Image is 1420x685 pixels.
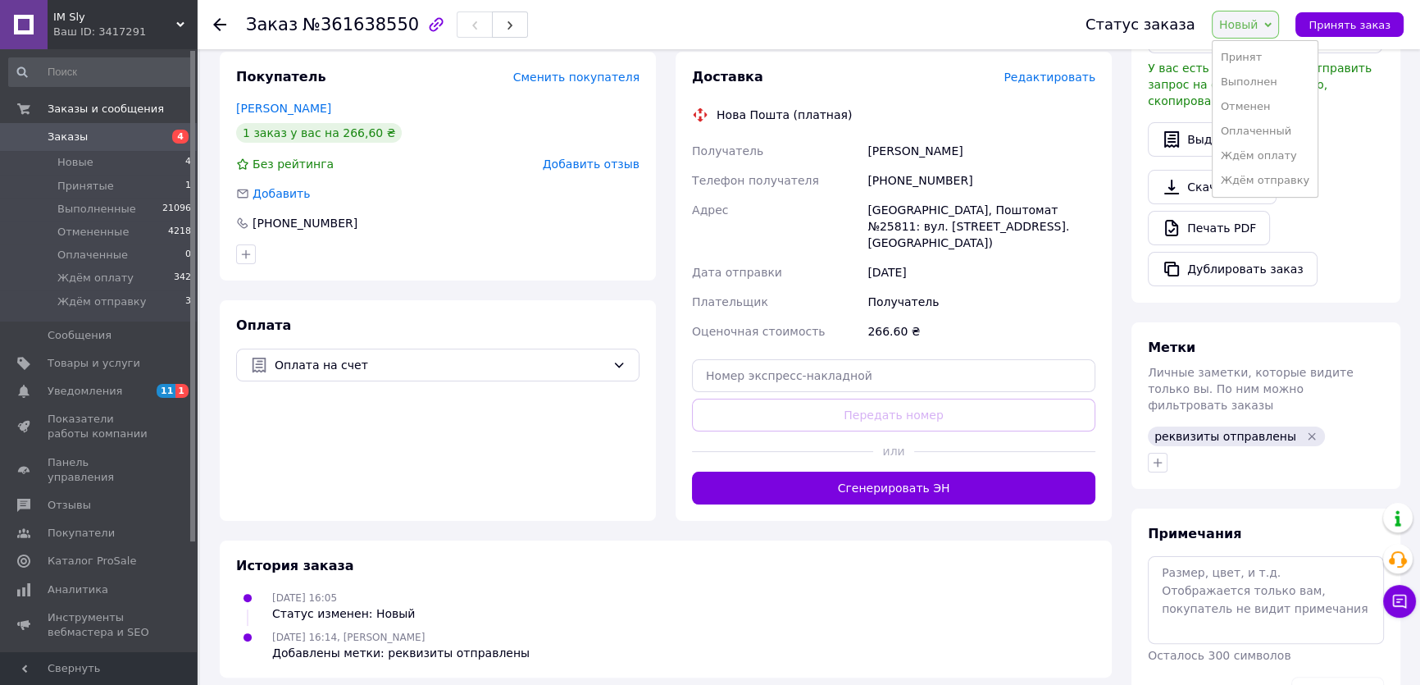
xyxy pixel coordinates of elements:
span: Новый [1219,18,1258,31]
span: Доставка [692,69,763,84]
li: Ждём отправку [1213,168,1318,193]
span: Каталог ProSale [48,554,136,569]
span: Метки [1148,340,1195,355]
div: Получатель [864,287,1099,317]
span: Товары и услуги [48,356,140,371]
a: Печать PDF [1148,211,1270,245]
div: [PHONE_NUMBER] [864,166,1099,195]
span: Принятые [57,179,114,194]
li: Ждём оплату [1213,144,1318,168]
span: Сменить покупателя [513,71,639,84]
input: Поиск [8,57,193,87]
li: Принят [1213,45,1318,70]
span: 21096 [162,202,191,217]
span: [DATE] 16:05 [272,592,337,604]
span: Покупатели [48,526,115,541]
span: Принять заказ [1308,19,1390,31]
span: Редактировать [1004,71,1095,84]
span: реквизиты отправлены [1154,430,1296,443]
span: Отзывы [48,498,91,513]
span: №361638550 [303,15,419,34]
span: 4 [185,155,191,170]
span: Без рейтинга [253,158,334,171]
div: [PHONE_NUMBER] [251,215,359,231]
span: История заказа [236,558,354,573]
span: Адрес [692,203,728,217]
span: 342 [174,271,191,285]
a: [PERSON_NAME] [236,102,331,115]
span: Оценочная стоимость [692,325,826,338]
span: Отмененные [57,225,129,240]
span: Добавить [253,187,310,200]
span: Телефон получателя [692,174,819,187]
span: Примечания [1148,526,1241,541]
span: 1 [175,384,189,398]
span: Плательщик [692,295,768,308]
span: Ждём отправку [57,295,146,309]
span: Дата отправки [692,266,782,279]
div: [DATE] [864,258,1099,287]
span: Уведомления [48,384,122,399]
span: 0 [185,248,191,263]
li: Выполнен [1213,70,1318,94]
a: Скачать PDF [1148,170,1277,204]
li: Оплаченный [1213,119,1318,144]
div: Статус заказа [1085,16,1195,33]
div: Нова Пошта (платная) [712,107,856,123]
span: Выполненные [57,202,136,217]
span: 4 [172,130,189,144]
div: [PERSON_NAME] [864,136,1099,166]
span: Панель управления [48,455,152,485]
span: Сообщения [48,328,112,343]
span: Оплата на счет [275,356,606,374]
span: [DATE] 16:14, [PERSON_NAME] [272,632,425,643]
button: Принять заказ [1295,12,1404,37]
button: Выдать чек [1148,122,1271,157]
span: Личные заметки, которые видите только вы. По ним можно фильтровать заказы [1148,366,1354,412]
div: 266.60 ₴ [864,317,1099,346]
span: 3 [185,295,191,309]
span: Покупатель [236,69,325,84]
span: Заказ [246,15,298,34]
span: Инструменты вебмастера и SEO [48,610,152,640]
span: Аналитика [48,582,108,597]
span: Показатели работы компании [48,412,152,441]
span: или [873,443,913,459]
span: Оплата [236,317,291,333]
span: Осталось 300 символов [1148,649,1290,662]
span: 4218 [168,225,191,240]
span: Добавить отзыв [543,158,639,171]
span: IM Sly [53,10,176,25]
div: Вернуться назад [213,16,226,33]
div: Ваш ID: 3417291 [53,25,197,39]
span: Ждём оплату [57,271,134,285]
span: Новые [57,155,93,170]
span: Получатель [692,144,763,158]
span: У вас есть 30 дней, чтобы отправить запрос на отзыв покупателю, скопировав ссылку. [1148,62,1372,107]
span: 1 [185,179,191,194]
button: Чат с покупателем [1383,585,1416,618]
input: Номер экспресс-накладной [692,359,1095,392]
li: Отменен [1213,94,1318,119]
span: Заказы и сообщения [48,102,164,116]
div: Статус изменен: Новый [272,605,415,622]
div: Добавлены метки: реквизиты отправлены [272,645,530,661]
svg: Удалить метку [1305,430,1318,443]
div: [GEOGRAPHIC_DATA], Поштомат №25811: вул. [STREET_ADDRESS]. [GEOGRAPHIC_DATA]) [864,195,1099,258]
button: Сгенерировать ЭН [692,472,1095,505]
span: 11 [157,384,175,398]
div: 1 заказ у вас на 266,60 ₴ [236,123,402,143]
span: Оплаченные [57,248,128,263]
button: Дублировать заказ [1148,252,1318,286]
span: Заказы [48,130,88,144]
